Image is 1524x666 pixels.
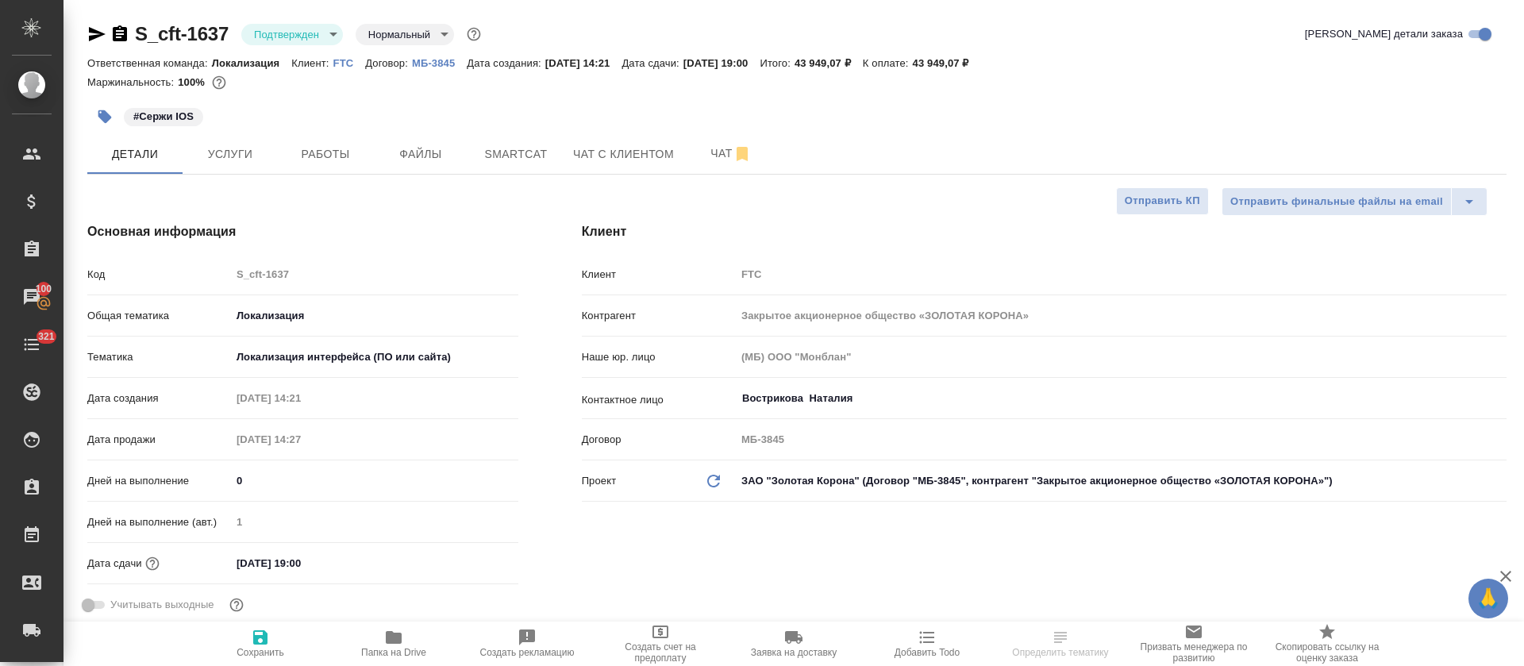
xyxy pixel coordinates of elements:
[736,304,1507,327] input: Пустое поле
[1116,187,1209,215] button: Отправить КП
[582,222,1507,241] h4: Клиент
[1260,622,1394,666] button: Скопировать ссылку на оценку заказа
[178,76,209,88] p: 100%
[412,57,467,69] p: МБ-3845
[87,222,518,241] h4: Основная информация
[212,57,292,69] p: Локализация
[1012,647,1108,658] span: Определить тематику
[110,597,214,613] span: Учитывать выходные
[736,263,1507,286] input: Пустое поле
[231,469,518,492] input: ✎ Введи что-нибудь
[87,391,231,406] p: Дата создания
[736,345,1507,368] input: Пустое поле
[110,25,129,44] button: Скопировать ссылку
[364,28,435,41] button: Нормальный
[594,622,727,666] button: Создать счет на предоплату
[209,72,229,93] button: 0.00 RUB; 0.00 EUR;
[1125,192,1200,210] span: Отправить КП
[194,622,327,666] button: Сохранить
[26,281,62,297] span: 100
[237,647,284,658] span: Сохранить
[860,622,994,666] button: Добавить Todo
[231,428,370,451] input: Пустое поле
[356,24,454,45] div: Подтвержден
[913,57,981,69] p: 43 949,07 ₽
[1127,622,1260,666] button: Призвать менеджера по развитию
[733,144,752,164] svg: Отписаться
[133,109,194,125] p: #Сержи IOS
[751,647,837,658] span: Заявка на доставку
[582,267,736,283] p: Клиент
[582,392,736,408] p: Контактное лицо
[895,647,960,658] span: Добавить Todo
[582,432,736,448] p: Договор
[622,57,683,69] p: Дата сдачи:
[795,57,863,69] p: 43 949,07 ₽
[231,263,518,286] input: Пустое поле
[365,57,412,69] p: Договор:
[582,349,736,365] p: Наше юр. лицо
[4,277,60,317] a: 100
[1222,187,1487,216] div: split button
[478,144,554,164] span: Smartcat
[361,647,426,658] span: Папка на Drive
[291,57,333,69] p: Клиент:
[1475,582,1502,615] span: 🙏
[135,23,229,44] a: S_cft-1637
[287,144,364,164] span: Работы
[727,622,860,666] button: Заявка на доставку
[87,432,231,448] p: Дата продажи
[412,56,467,69] a: МБ-3845
[545,57,622,69] p: [DATE] 14:21
[460,622,594,666] button: Создать рекламацию
[327,622,460,666] button: Папка на Drive
[87,99,122,134] button: Добавить тэг
[87,473,231,489] p: Дней на выполнение
[87,76,178,88] p: Маржинальность:
[87,349,231,365] p: Тематика
[231,302,518,329] div: Локализация
[231,344,518,371] div: Локализация интерфейса (ПО или сайта)
[87,267,231,283] p: Код
[467,57,545,69] p: Дата создания:
[1468,579,1508,618] button: 🙏
[480,647,575,658] span: Создать рекламацию
[863,57,913,69] p: К оплате:
[994,622,1127,666] button: Определить тематику
[87,25,106,44] button: Скопировать ссылку для ЯМессенджера
[1137,641,1251,664] span: Призвать менеджера по развитию
[249,28,324,41] button: Подтвержден
[97,144,173,164] span: Детали
[226,595,247,615] button: Выбери, если сб и вс нужно считать рабочими днями для выполнения заказа.
[383,144,459,164] span: Файлы
[87,308,231,324] p: Общая тематика
[87,556,142,572] p: Дата сдачи
[122,109,205,122] span: Сержи IOS
[736,468,1507,495] div: ЗАО "Золотая Корона" (Договор "МБ-3845", контрагент "Закрытое акционерное общество «ЗОЛОТАЯ КОРОН...
[760,57,794,69] p: Итого:
[603,641,718,664] span: Создать счет на предоплату
[464,24,484,44] button: Доп статусы указывают на важность/срочность заказа
[142,553,163,574] button: Если добавить услуги и заполнить их объемом, то дата рассчитается автоматически
[231,387,370,410] input: Пустое поле
[1222,187,1452,216] button: Отправить финальные файлы на email
[29,329,64,345] span: 321
[231,552,370,575] input: ✎ Введи что-нибудь
[573,144,674,164] span: Чат с клиентом
[333,57,366,69] p: FTC
[231,510,518,533] input: Пустое поле
[241,24,343,45] div: Подтвержден
[1305,26,1463,42] span: [PERSON_NAME] детали заказа
[683,57,760,69] p: [DATE] 19:00
[736,428,1507,451] input: Пустое поле
[4,325,60,364] a: 321
[582,473,617,489] p: Проект
[192,144,268,164] span: Услуги
[87,514,231,530] p: Дней на выполнение (авт.)
[693,144,769,164] span: Чат
[1498,397,1501,400] button: Open
[1230,193,1443,211] span: Отправить финальные файлы на email
[582,308,736,324] p: Контрагент
[1270,641,1384,664] span: Скопировать ссылку на оценку заказа
[333,56,366,69] a: FTC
